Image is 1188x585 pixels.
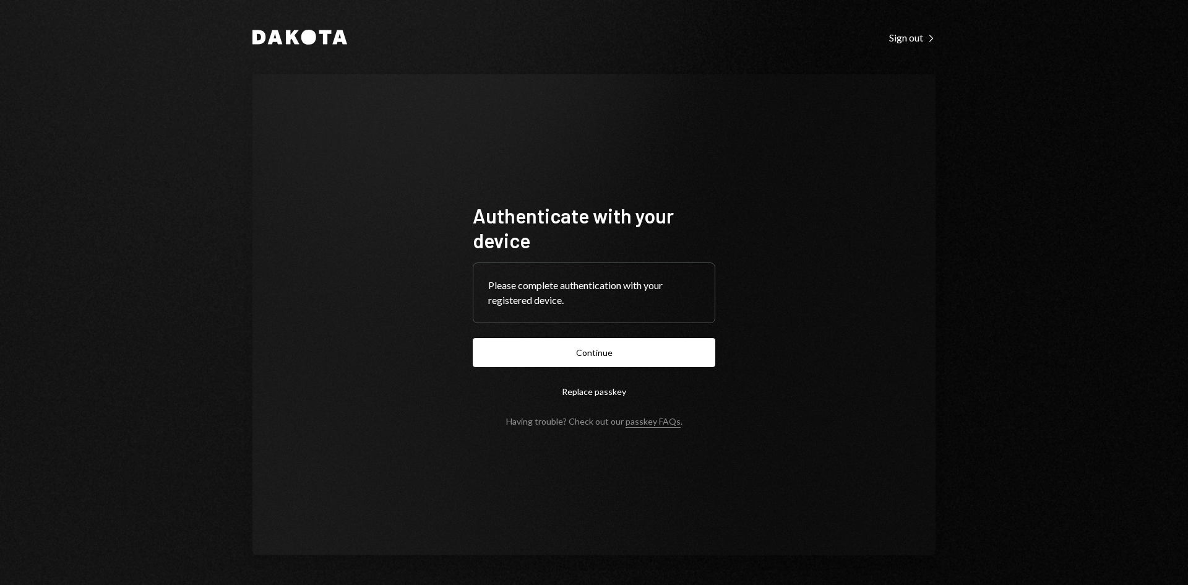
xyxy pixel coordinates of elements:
[626,416,681,428] a: passkey FAQs
[488,278,700,308] div: Please complete authentication with your registered device.
[473,377,715,406] button: Replace passkey
[473,203,715,253] h1: Authenticate with your device
[889,32,936,44] div: Sign out
[889,30,936,44] a: Sign out
[506,416,682,427] div: Having trouble? Check out our .
[473,338,715,367] button: Continue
